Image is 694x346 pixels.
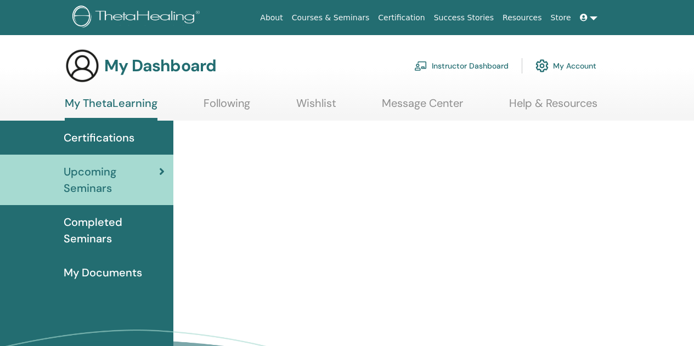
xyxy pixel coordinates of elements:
span: Completed Seminars [64,214,165,247]
a: Certification [374,8,429,28]
a: Wishlist [296,97,336,118]
a: Resources [498,8,546,28]
h3: My Dashboard [104,56,216,76]
a: My Account [535,54,596,78]
a: Success Stories [430,8,498,28]
a: About [256,8,287,28]
a: Instructor Dashboard [414,54,509,78]
img: logo.png [72,5,204,30]
img: cog.svg [535,56,549,75]
img: chalkboard-teacher.svg [414,61,427,71]
a: Courses & Seminars [287,8,374,28]
a: Message Center [382,97,463,118]
span: My Documents [64,264,142,281]
img: generic-user-icon.jpg [65,48,100,83]
span: Certifications [64,129,134,146]
a: Following [204,97,250,118]
span: Upcoming Seminars [64,163,159,196]
a: Help & Resources [509,97,597,118]
a: My ThetaLearning [65,97,157,121]
a: Store [546,8,575,28]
